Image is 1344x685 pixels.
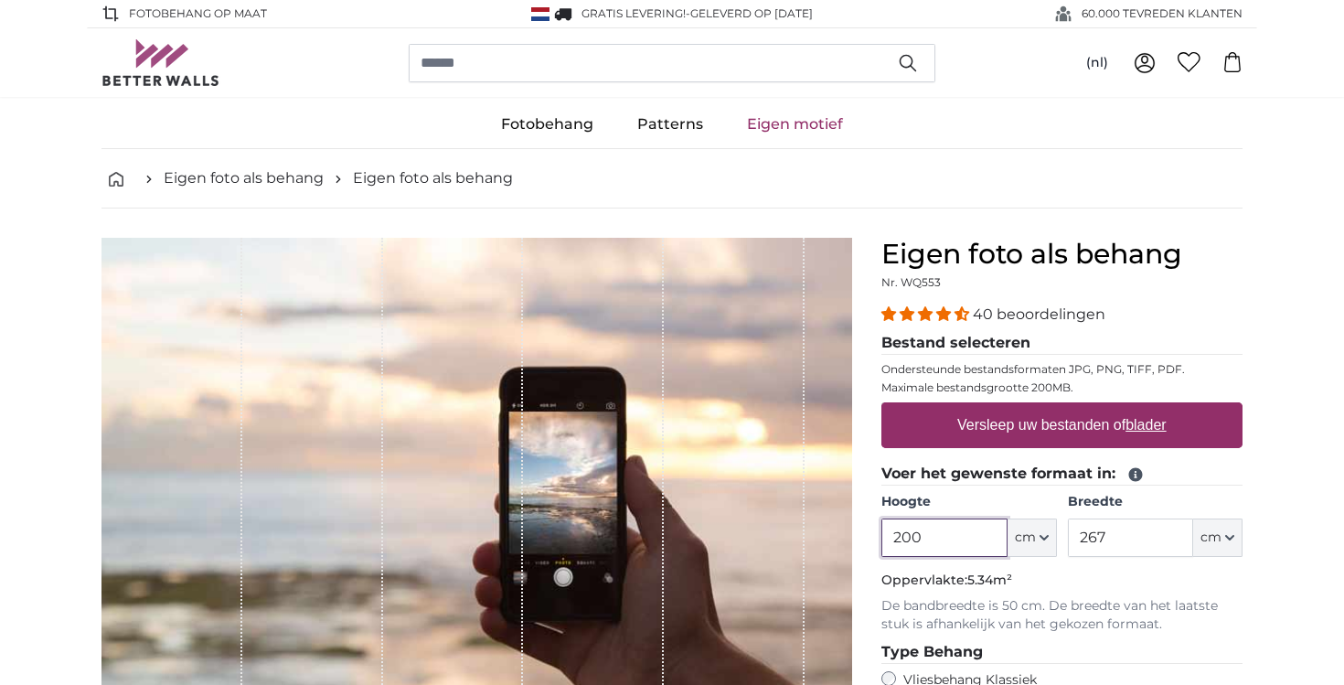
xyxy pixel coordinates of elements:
[129,5,267,22] span: FOTOBEHANG OP MAAT
[950,407,1174,444] label: Versleep uw bestanden of
[1015,529,1036,547] span: cm
[686,6,813,20] span: -
[101,39,220,86] img: Betterwalls
[615,101,725,148] a: Patterns
[725,101,865,148] a: Eigen motief
[1082,5,1243,22] span: 60.000 TEVREDEN KLANTEN
[164,167,324,189] a: Eigen foto als behang
[690,6,813,20] span: Geleverd op [DATE]
[353,167,513,189] a: Eigen foto als behang
[1125,417,1166,433] u: blader
[967,572,1012,588] span: 5.34m²
[881,463,1243,486] legend: Voer het gewenste formaat in:
[531,7,549,21] img: Nederland
[1200,529,1221,547] span: cm
[1008,519,1057,557] button: cm
[881,597,1243,634] p: De bandbreedte is 50 cm. De breedte van het laatste stuk is afhankelijk van het gekozen formaat.
[881,493,1056,511] label: Hoogte
[1193,519,1243,557] button: cm
[973,305,1105,323] span: 40 beoordelingen
[1072,47,1123,80] button: (nl)
[881,572,1243,590] p: Oppervlakte:
[101,149,1243,209] nav: breadcrumbs
[881,332,1243,355] legend: Bestand selecteren
[881,238,1243,271] h1: Eigen foto als behang
[479,101,615,148] a: Fotobehang
[881,305,973,323] span: 4.38 stars
[1068,493,1243,511] label: Breedte
[881,362,1243,377] p: Ondersteunde bestandsformaten JPG, PNG, TIFF, PDF.
[581,6,686,20] span: GRATIS levering!
[881,380,1243,395] p: Maximale bestandsgrootte 200MB.
[881,641,1243,664] legend: Type Behang
[881,275,941,289] span: Nr. WQ553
